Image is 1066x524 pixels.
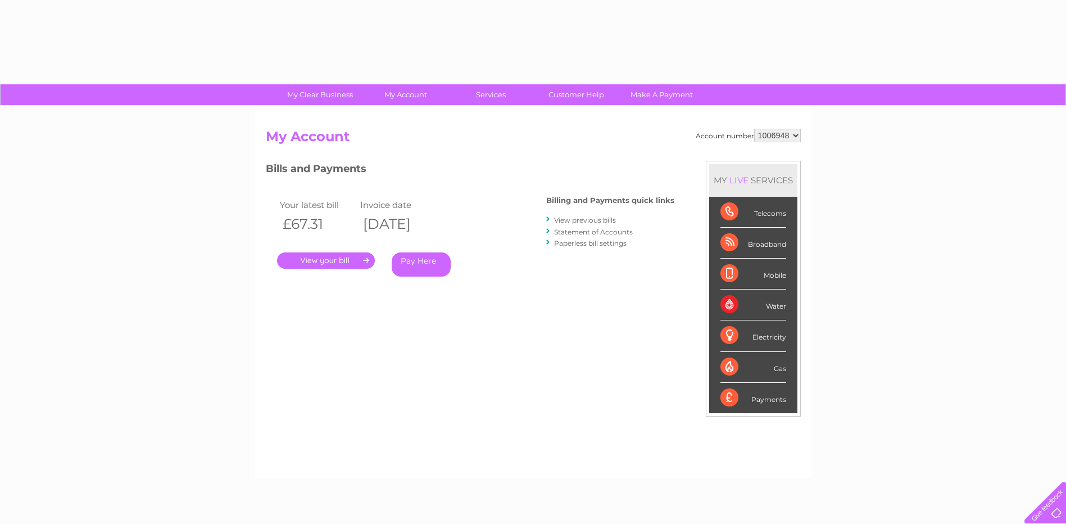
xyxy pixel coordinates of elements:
td: Invoice date [357,197,438,213]
div: Telecoms [720,197,786,228]
td: Your latest bill [277,197,358,213]
div: LIVE [727,175,751,186]
a: My Clear Business [274,84,366,105]
a: Make A Payment [615,84,708,105]
div: Gas [720,352,786,383]
div: Broadband [720,228,786,259]
h2: My Account [266,129,801,150]
a: Paperless bill settings [554,239,627,247]
div: MY SERVICES [709,164,797,196]
a: My Account [359,84,452,105]
div: Electricity [720,320,786,351]
h4: Billing and Payments quick links [546,196,674,205]
a: Statement of Accounts [554,228,633,236]
div: Mobile [720,259,786,290]
a: Pay Here [392,252,451,277]
div: Account number [696,129,801,142]
a: Services [444,84,537,105]
a: Customer Help [530,84,623,105]
th: £67.31 [277,213,358,236]
th: [DATE] [357,213,438,236]
a: . [277,252,375,269]
div: Water [720,290,786,320]
a: View previous bills [554,216,616,224]
h3: Bills and Payments [266,161,674,180]
div: Payments [720,383,786,413]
